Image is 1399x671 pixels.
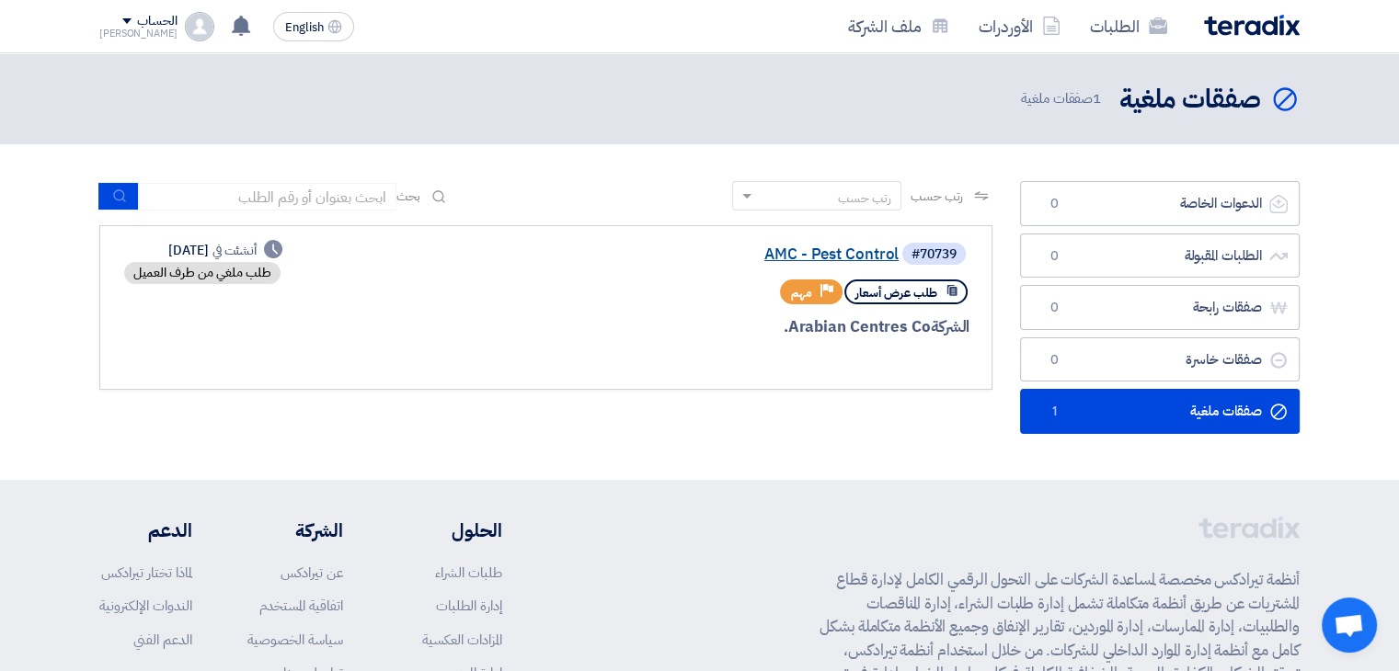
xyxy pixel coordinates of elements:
span: 0 [1043,195,1065,213]
a: لماذا تختار تيرادكس [101,563,192,583]
a: الندوات الإلكترونية [99,596,192,616]
a: صفقات ملغية1 [1020,389,1300,434]
a: عن تيرادكس [281,563,343,583]
a: الأوردرات [964,5,1075,48]
a: إدارة الطلبات [436,596,502,616]
a: اتفاقية المستخدم [259,596,343,616]
img: Teradix logo [1204,15,1300,36]
span: أنشئت في [212,241,257,260]
span: بحث [396,187,420,206]
a: المزادات العكسية [422,630,502,650]
div: [PERSON_NAME] [99,28,178,39]
span: English [285,21,324,34]
div: #70739 [912,248,957,261]
a: الدعم الفني [133,630,192,650]
span: 1 [1043,403,1065,421]
li: الحلول [398,517,502,544]
a: Open chat [1322,597,1377,653]
span: رتب حسب [911,187,963,206]
span: 0 [1043,351,1065,370]
li: الدعم [99,517,192,544]
span: طلب عرض أسعار [855,284,937,301]
span: 0 [1043,247,1065,266]
div: الحساب [137,14,177,29]
a: ملف الشركة [833,5,964,48]
li: الشركة [247,517,343,544]
span: مهم [791,284,812,301]
a: الدعوات الخاصة0 [1020,181,1300,226]
a: صفقات رابحة0 [1020,285,1300,330]
img: profile_test.png [185,12,214,41]
input: ابحث بعنوان أو رقم الطلب [139,183,396,210]
button: English [273,12,354,41]
a: AMC - Pest Control [531,246,899,263]
span: صفقات ملغية [1021,88,1105,109]
a: الطلبات المقبولة0 [1020,233,1300,279]
div: Arabian Centres Co. [527,315,969,339]
a: الطلبات [1075,5,1182,48]
span: 1 [1093,88,1101,108]
span: الشركة [931,315,970,338]
div: طلب ملغي من طرف العميل [124,262,281,284]
span: 0 [1043,299,1065,317]
a: طلبات الشراء [435,563,502,583]
a: صفقات خاسرة0 [1020,337,1300,382]
div: [DATE] [168,241,282,260]
a: سياسة الخصوصية [247,630,343,650]
h2: صفقات ملغية [1119,82,1261,118]
div: رتب حسب [838,188,891,208]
